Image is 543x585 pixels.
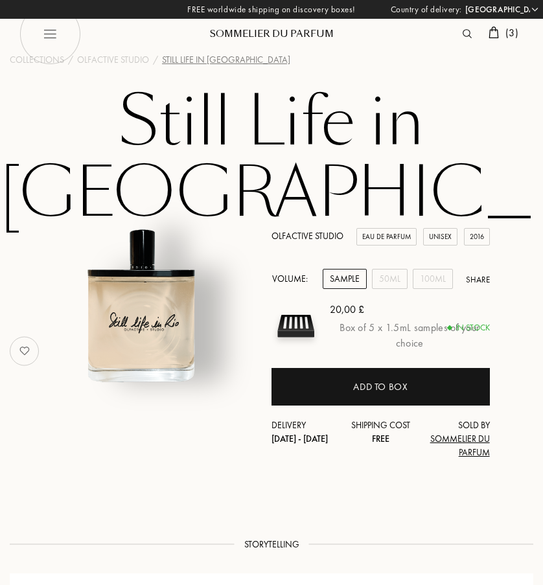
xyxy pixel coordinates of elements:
a: Collections [10,53,64,67]
a: Olfactive Studio [77,53,149,67]
div: Unisex [423,228,457,246]
span: ( 3 ) [505,26,518,40]
img: search_icn.svg [463,29,472,38]
div: In stock [448,321,490,334]
a: Olfactive Studio [271,230,343,242]
img: Still Life in Rio Olfactive Studio [51,216,229,395]
div: 20,00 £ [330,302,490,317]
div: Sommelier du Parfum [194,27,349,41]
div: 100mL [413,269,453,289]
div: Eau de Parfum [356,228,417,246]
div: Delivery [271,419,344,446]
div: / [153,53,158,67]
div: Volume: [271,269,315,289]
div: Shipping cost [344,419,417,446]
div: 50mL [372,269,408,289]
span: Country of delivery: [391,3,462,16]
img: sample box [271,302,320,350]
div: 2016 [464,228,490,246]
div: Sample [323,269,367,289]
div: Add to box [353,380,408,395]
div: Sold by [417,419,489,459]
div: Box of 5 x 1.5mL samples of your choice [330,320,490,351]
img: burger_black.png [19,3,81,65]
div: Still Life in [GEOGRAPHIC_DATA] [162,53,290,67]
span: [DATE] - [DATE] [271,433,328,444]
img: no_like_p.png [12,338,38,364]
span: Free [372,433,389,444]
span: Sommelier du Parfum [430,433,490,458]
div: Share [466,273,490,286]
img: cart.svg [489,27,499,38]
